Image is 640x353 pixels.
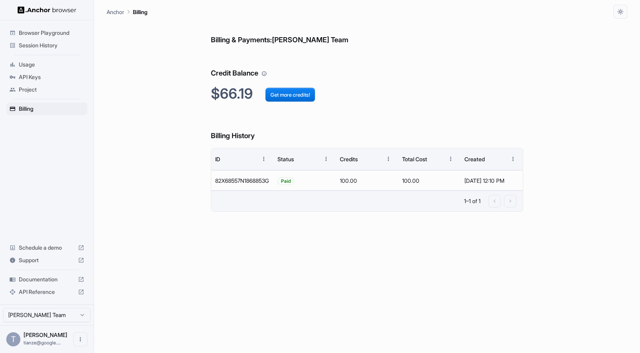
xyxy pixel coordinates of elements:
[24,331,67,338] span: Tianze Shi
[261,71,267,76] svg: Your credit balance will be consumed as you use the API. Visit the usage page to view a breakdown...
[107,8,124,16] p: Anchor
[6,332,20,346] div: T
[278,171,294,191] span: Paid
[340,156,358,162] div: Credits
[277,156,294,162] div: Status
[506,152,520,166] button: Menu
[211,52,523,79] h6: Credit Balance
[18,6,76,14] img: Anchor Logo
[6,103,87,115] div: Billing
[6,39,87,52] div: Session History
[19,41,84,49] span: Session History
[6,71,87,83] div: API Keys
[319,152,333,166] button: Menu
[464,171,519,191] div: [DATE] 12:10 PM
[464,156,485,162] div: Created
[398,170,461,191] div: 100.00
[402,156,427,162] div: Total Cost
[336,170,398,191] div: 100.00
[464,197,480,205] p: 1–1 of 1
[19,73,84,81] span: API Keys
[211,85,523,102] h2: $66.19
[19,105,84,113] span: Billing
[19,288,75,296] span: API Reference
[215,156,220,162] div: ID
[367,152,381,166] button: Sort
[6,254,87,267] div: Support
[19,244,75,252] span: Schedule a demo
[6,286,87,298] div: API Reference
[6,273,87,286] div: Documentation
[107,7,147,16] nav: breadcrumb
[211,170,274,191] div: 82X68557N1868853G
[19,276,75,283] span: Documentation
[6,58,87,71] div: Usage
[6,83,87,96] div: Project
[430,152,444,166] button: Sort
[211,115,523,142] h6: Billing History
[6,241,87,254] div: Schedule a demo
[492,152,506,166] button: Sort
[211,19,523,46] h6: Billing & Payments: [PERSON_NAME] Team
[305,152,319,166] button: Sort
[133,8,147,16] p: Billing
[73,332,87,346] button: Open menu
[381,152,395,166] button: Menu
[19,86,84,94] span: Project
[6,27,87,39] div: Browser Playground
[19,29,84,37] span: Browser Playground
[19,256,75,264] span: Support
[257,152,271,166] button: Menu
[265,88,315,102] button: Get more credits!
[24,340,61,346] span: tianze@google.com
[444,152,458,166] button: Menu
[19,61,84,68] span: Usage
[243,152,257,166] button: Sort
